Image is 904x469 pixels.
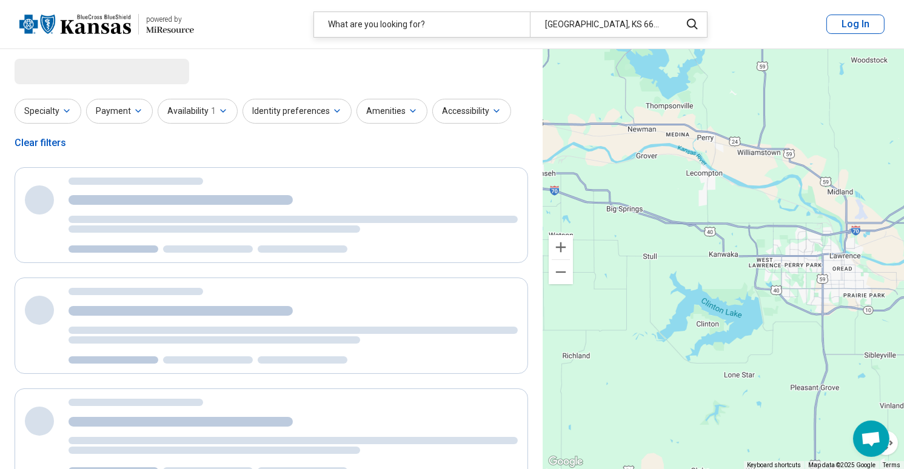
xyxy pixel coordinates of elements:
[19,10,194,39] a: Blue Cross Blue Shield Kansaspowered by
[146,14,194,25] div: powered by
[853,421,889,457] div: Open chat
[19,10,131,39] img: Blue Cross Blue Shield Kansas
[86,99,153,124] button: Payment
[808,462,876,468] span: Map data ©2025 Google
[432,99,511,124] button: Accessibility
[211,105,216,118] span: 1
[15,99,81,124] button: Specialty
[549,235,573,259] button: Zoom in
[549,260,573,284] button: Zoom out
[314,12,530,37] div: What are you looking for?
[826,15,885,34] button: Log In
[158,99,238,124] button: Availability1
[530,12,674,37] div: [GEOGRAPHIC_DATA], KS 66049
[243,99,352,124] button: Identity preferences
[15,59,116,83] span: Loading...
[357,99,427,124] button: Amenities
[15,128,66,158] div: Clear filters
[883,462,900,468] a: Terms (opens in new tab)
